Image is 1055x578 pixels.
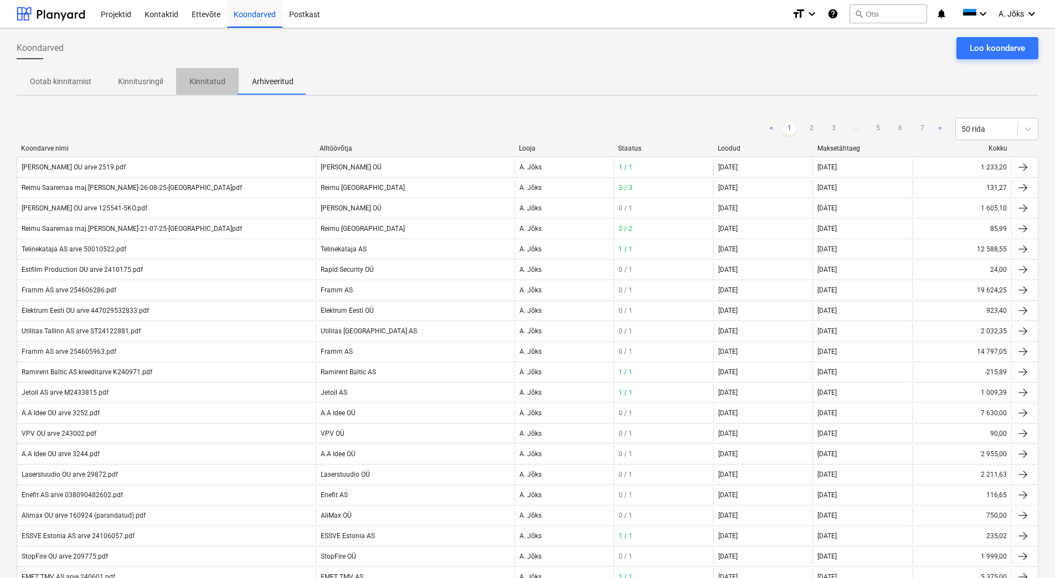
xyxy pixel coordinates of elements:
a: Page 3 [827,122,840,136]
div: Utilitas [GEOGRAPHIC_DATA] AS [316,322,514,340]
div: AliMax OÜ [316,507,514,524]
div: Framm AS [316,281,514,299]
div: [DATE] [718,553,738,560]
div: [DATE] [718,348,738,355]
div: A. Jõks [514,445,614,463]
div: Ramirent Baltic AS [316,363,514,381]
div: A. Jõks [514,261,614,278]
div: A.A Idee OÜ [316,404,514,422]
a: Page 1 is your current page [783,122,796,136]
div: Reimu [GEOGRAPHIC_DATA] [316,220,514,238]
div: 116,65 [986,491,1007,499]
div: A. Jõks [514,404,614,422]
div: [DATE] [718,327,738,335]
p: Kinnitusringil [118,76,163,87]
span: 0 / 1 [619,266,632,273]
div: 85,99 [990,225,1007,233]
div: 923,40 [986,307,1007,314]
div: [PERSON_NAME] OU arve 2519.pdf [22,163,126,171]
div: StopFire OÜ [316,548,514,565]
div: 1 009,39 [981,389,1007,396]
div: [DATE] [812,466,912,483]
button: Otsi [850,4,927,23]
div: 750,00 [986,512,1007,519]
div: VPV OU arve 243002.pdf [22,430,96,437]
div: Laserstuudio OU arve 29872.pdf [22,471,118,478]
div: A. Jõks [514,220,614,238]
button: Loo koondarve [956,37,1038,59]
span: Koondarved [17,42,64,55]
i: format_size [792,7,805,20]
div: [DATE] [718,450,738,458]
div: 12 588,55 [977,245,1007,253]
i: Abikeskus [827,7,838,20]
span: 0 / 1 [619,327,632,335]
div: [DATE] [718,266,738,273]
div: A. Jõks [514,343,614,360]
div: [DATE] [718,204,738,212]
div: Alltöövõtja [320,144,510,152]
div: A. Jõks [514,548,614,565]
div: [DATE] [718,512,738,519]
div: Maksetähtaeg [817,144,908,152]
div: 14 797,05 [977,348,1007,355]
div: 24,00 [990,266,1007,273]
div: Telinekataja AS arve 50010522.pdf [22,245,126,253]
div: Loodud [718,144,809,152]
span: 0 / 1 [619,204,632,212]
i: keyboard_arrow_down [805,7,819,20]
div: A. Jõks [514,425,614,442]
div: A. Jõks [514,322,614,340]
div: [DATE] [812,507,912,524]
p: Arhiveeritud [252,76,294,87]
span: 0 / 1 [619,553,632,560]
a: Page 5 [871,122,884,136]
div: [DATE] [812,384,912,401]
div: Elektrum Eesti OU arve 447029532833.pdf [22,307,149,314]
div: Staatus [618,144,709,152]
span: ... [849,122,862,136]
div: [PERSON_NAME] OÜ [316,158,514,176]
span: 2 / 2 [619,225,632,233]
div: Reimu Saaremaa maj.[PERSON_NAME]-21-07-25-[GEOGRAPHIC_DATA]pdf [22,225,242,233]
div: [DATE] [812,486,912,504]
div: A. Jõks [514,466,614,483]
div: Ramirent Baltic AS kreeditarve K240971.pdf [22,368,152,376]
span: 3 / 3 [619,184,632,192]
div: [PERSON_NAME] OU arve 125541-5KO.pdf [22,204,147,212]
div: [DATE] [812,240,912,258]
span: 0 / 1 [619,512,632,519]
div: A. Jõks [514,384,614,401]
a: Previous page [765,122,778,136]
div: 235,02 [986,532,1007,540]
div: A. Jõks [514,240,614,258]
div: [DATE] [718,163,738,171]
div: A. Jõks [514,486,614,504]
a: Next page [933,122,946,136]
div: 1 999,00 [981,553,1007,560]
div: Laserstuudio OÜ [316,466,514,483]
div: [DATE] [812,363,912,381]
span: 1 / 1 [619,368,632,376]
div: [DATE] [718,409,738,417]
div: A. Jõks [514,507,614,524]
span: 0 / 1 [619,409,632,417]
div: Framm AS arve 254605963.pdf [22,348,116,355]
span: 0 / 1 [619,491,632,499]
div: ESSVE Estonia AS [316,527,514,545]
span: 0 / 1 [619,471,632,478]
div: 19 624,25 [977,286,1007,294]
div: Loo koondarve [970,41,1025,55]
div: [DATE] [812,281,912,299]
div: [DATE] [812,261,912,278]
span: 0 / 1 [619,348,632,355]
div: [DATE] [718,491,738,499]
div: 7 630,00 [981,409,1007,417]
i: notifications [936,7,947,20]
p: Ootab kinnitamist [30,76,91,87]
div: Utilitas Tallinn AS arve ST24122881.pdf [22,327,141,335]
div: 2 211,63 [981,471,1007,478]
div: Jetoil AS [316,384,514,401]
div: [DATE] [718,368,738,376]
div: [DATE] [718,532,738,540]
